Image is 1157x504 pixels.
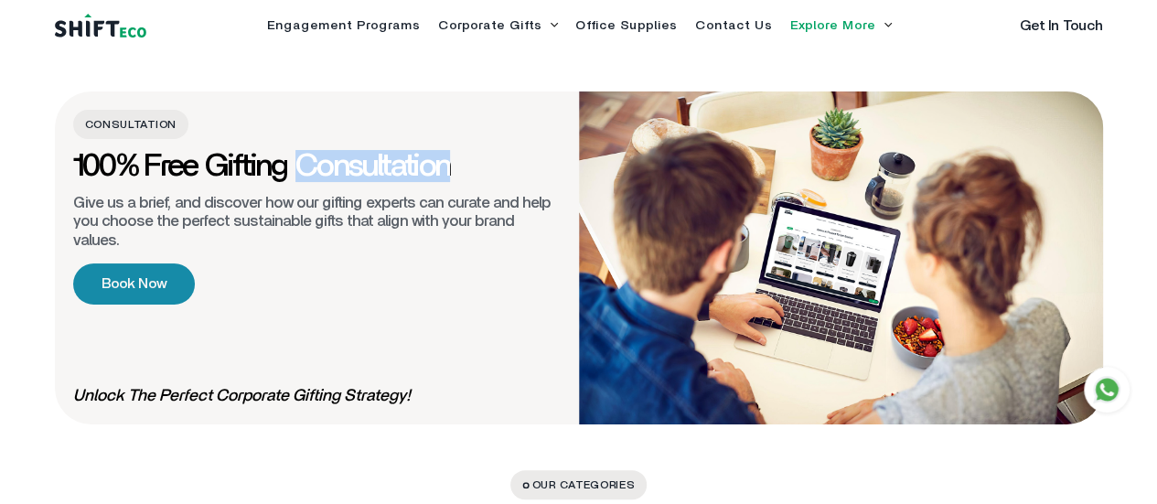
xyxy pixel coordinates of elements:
[73,153,451,180] h4: 100% Free Gifting Consultation
[267,19,420,32] a: Engagement Programs
[575,19,677,32] a: Office Supplies
[73,194,561,250] p: Give us a brief, and discover how our gifting experts can curate and help you choose the perfect ...
[695,19,772,32] a: Contact Us
[579,91,1103,425] img: consultation.png
[73,263,195,305] a: Book Now
[73,387,411,407] span: Unlock The Perfect Corporate Gifting Strategy!
[438,19,541,32] a: Corporate Gifts
[510,470,648,499] span: Our Categories
[790,19,875,32] a: Explore More
[1020,18,1103,33] a: Get In Touch
[73,110,188,139] span: CONSULTATION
